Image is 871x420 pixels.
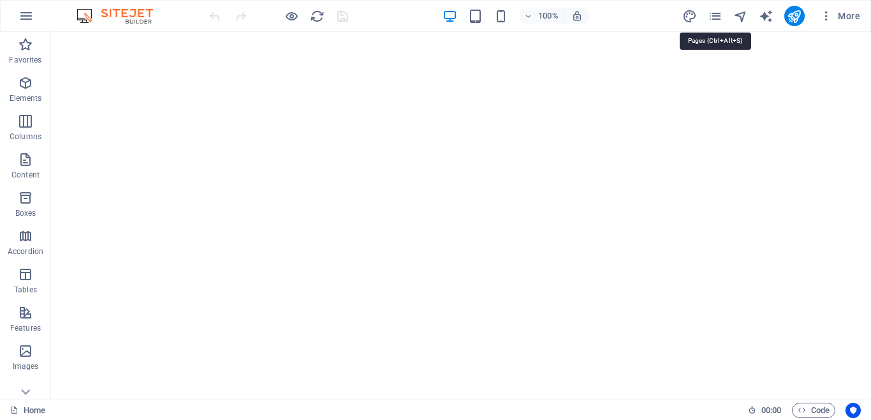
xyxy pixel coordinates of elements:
p: Favorites [9,55,41,65]
img: Editor Logo [73,8,169,24]
p: Accordion [8,246,43,257]
i: Navigator [733,9,748,24]
button: publish [784,6,805,26]
i: AI Writer [759,9,773,24]
p: Boxes [15,208,36,218]
i: On resize automatically adjust zoom level to fit chosen device. [571,10,583,22]
button: Usercentrics [845,403,861,418]
button: 100% [519,8,564,24]
h6: Session time [748,403,782,418]
p: Elements [10,93,42,103]
p: Images [13,361,39,371]
p: Tables [14,285,37,295]
button: navigator [733,8,749,24]
span: : [770,405,772,415]
button: text_generator [759,8,774,24]
p: Features [10,323,41,333]
button: pages [708,8,723,24]
button: design [682,8,698,24]
p: Content [11,170,40,180]
i: Design (Ctrl+Alt+Y) [682,9,697,24]
span: 00 00 [761,403,781,418]
p: Columns [10,131,41,142]
span: Code [798,403,830,418]
h6: 100% [538,8,559,24]
button: reload [309,8,325,24]
i: Publish [787,9,801,24]
i: Reload page [310,9,325,24]
button: More [815,6,865,26]
span: More [820,10,860,22]
a: Click to cancel selection. Double-click to open Pages [10,403,45,418]
button: Code [792,403,835,418]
